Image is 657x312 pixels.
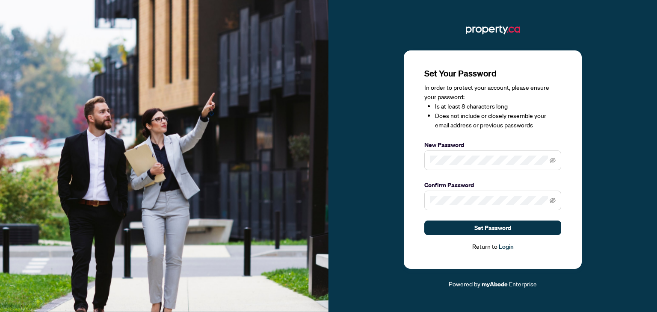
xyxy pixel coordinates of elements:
button: Set Password [424,221,561,235]
div: In order to protect your account, please ensure your password: [424,83,561,130]
img: ma-logo [466,23,520,37]
span: Set Password [474,221,511,235]
a: Login [499,243,514,250]
span: Powered by [449,280,480,288]
li: Does not include or closely resemble your email address or previous passwords [435,111,561,130]
label: Confirm Password [424,180,561,190]
span: eye-invisible [550,157,556,163]
a: myAbode [482,280,508,289]
li: Is at least 8 characters long [435,102,561,111]
label: New Password [424,140,561,150]
span: Enterprise [509,280,537,288]
span: eye-invisible [550,197,556,203]
div: Return to [424,242,561,252]
h3: Set Your Password [424,68,561,79]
